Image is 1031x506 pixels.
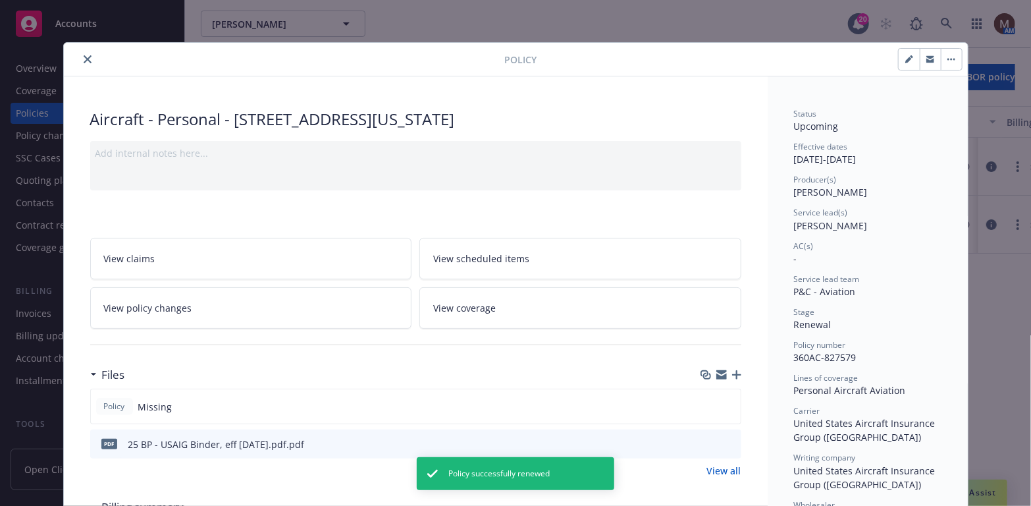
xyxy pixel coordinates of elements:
[703,437,714,451] button: download file
[104,252,155,266] span: View claims
[794,273,860,285] span: Service lead team
[724,437,736,451] button: preview file
[794,383,941,397] div: Personal Aircraft Aviation
[80,51,95,67] button: close
[138,400,172,414] span: Missing
[794,464,938,491] span: United States Aircraft Insurance Group ([GEOGRAPHIC_DATA])
[794,240,814,252] span: AC(s)
[794,252,797,265] span: -
[419,238,741,279] a: View scheduled items
[102,366,125,383] h3: Files
[90,366,125,383] div: Files
[794,219,868,232] span: [PERSON_NAME]
[794,417,938,443] span: United States Aircraft Insurance Group ([GEOGRAPHIC_DATA])
[794,306,815,318] span: Stage
[794,141,941,166] div: [DATE] - [DATE]
[794,207,848,218] span: Service lead(s)
[101,401,128,412] span: Policy
[90,108,741,130] div: Aircraft - Personal - [STREET_ADDRESS][US_STATE]
[448,468,550,480] span: Policy successfully renewed
[505,53,537,67] span: Policy
[128,437,305,451] div: 25 BP - USAIG Binder, eff [DATE].pdf.pdf
[794,351,857,364] span: 360AC-827579
[794,186,868,198] span: [PERSON_NAME]
[433,252,529,266] span: View scheduled items
[419,287,741,329] a: View coverage
[794,452,856,463] span: Writing company
[90,287,412,329] a: View policy changes
[101,439,117,449] span: pdf
[707,464,741,478] a: View all
[794,285,856,298] span: P&C - Aviation
[794,141,848,152] span: Effective dates
[794,405,820,416] span: Carrier
[794,120,839,132] span: Upcoming
[794,339,846,351] span: Policy number
[90,238,412,279] a: View claims
[433,301,496,315] span: View coverage
[794,108,817,119] span: Status
[104,301,192,315] span: View policy changes
[794,372,859,383] span: Lines of coverage
[95,146,736,160] div: Add internal notes here...
[794,174,837,185] span: Producer(s)
[794,318,832,331] span: Renewal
